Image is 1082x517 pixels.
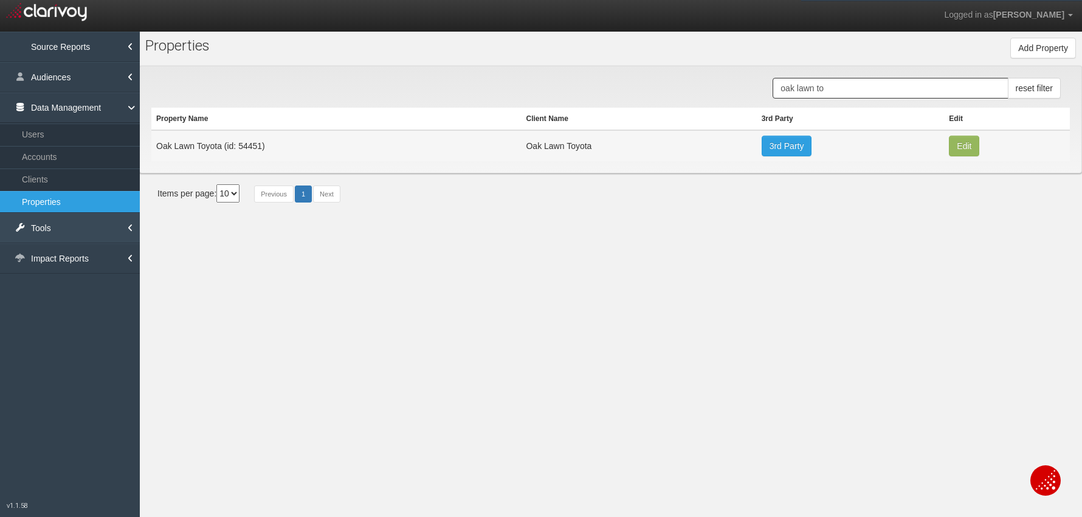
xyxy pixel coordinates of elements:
span: o [159,37,167,54]
a: 3rd Party [762,136,812,156]
h1: Pr perties [145,38,424,54]
button: Add Property [1010,38,1076,58]
span: [PERSON_NAME] [993,10,1064,19]
a: 1 [295,186,312,203]
span: Logged in as [944,10,993,19]
th: Edit [944,108,1070,130]
div: Items per page: [157,184,239,203]
button: reset filter [1008,78,1061,99]
a: Previous [254,186,294,203]
th: 3rd Party [757,108,945,130]
input: Search Properties [773,78,1008,99]
a: Logged in as[PERSON_NAME] [935,1,1082,30]
td: Oak Lawn Toyota [521,130,756,161]
th: Client Name [521,108,756,130]
th: Property Name [151,108,521,130]
a: Next [313,186,340,203]
button: Edit [949,136,979,156]
td: Oak Lawn Toyota (id: 54451) [151,130,521,161]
